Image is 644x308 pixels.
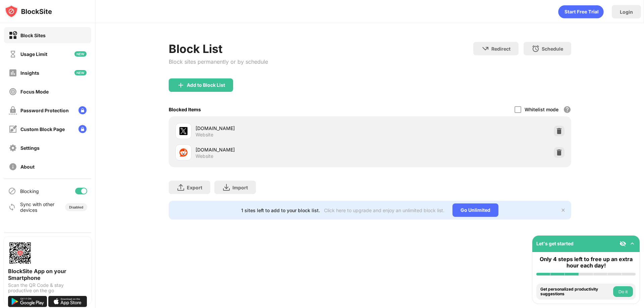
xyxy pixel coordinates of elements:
[196,125,370,132] div: [DOMAIN_NAME]
[324,207,444,213] div: Click here to upgrade and enjoy an unlimited block list.
[20,201,55,213] div: Sync with other devices
[74,51,87,57] img: new-icon.svg
[20,33,46,38] div: Block Sites
[232,185,248,190] div: Import
[196,132,213,138] div: Website
[8,283,87,293] div: Scan the QR Code & stay productive on the go
[613,286,633,297] button: Do it
[5,5,52,18] img: logo-blocksite.svg
[169,58,268,65] div: Block sites permanently or by schedule
[9,144,17,152] img: settings-off.svg
[9,50,17,58] img: time-usage-off.svg
[452,203,498,217] div: Go Unlimited
[20,188,39,194] div: Blocking
[8,296,47,307] img: get-it-on-google-play.svg
[491,46,511,52] div: Redirect
[558,5,604,18] div: animation
[187,82,225,88] div: Add to Block List
[78,106,87,114] img: lock-menu.svg
[8,203,16,211] img: sync-icon.svg
[8,187,16,195] img: blocking-icon.svg
[169,42,268,56] div: Block List
[20,70,39,76] div: Insights
[169,107,201,112] div: Blocked Items
[196,146,370,153] div: [DOMAIN_NAME]
[20,145,40,151] div: Settings
[8,241,32,265] img: options-page-qr-code.png
[20,126,65,132] div: Custom Block Page
[8,268,87,281] div: BlockSite App on your Smartphone
[20,164,35,170] div: About
[74,70,87,75] img: new-icon.svg
[196,153,213,159] div: Website
[179,127,187,135] img: favicons
[536,241,574,246] div: Let's get started
[20,89,49,95] div: Focus Mode
[9,163,17,171] img: about-off.svg
[9,69,17,77] img: insights-off.svg
[620,9,633,15] div: Login
[20,108,69,113] div: Password Protection
[9,106,17,115] img: password-protection-off.svg
[187,185,202,190] div: Export
[241,207,320,213] div: 1 sites left to add to your block list.
[560,207,566,213] img: x-button.svg
[9,31,17,40] img: block-on.svg
[629,240,636,247] img: omni-setup-toggle.svg
[20,51,47,57] div: Usage Limit
[620,240,626,247] img: eye-not-visible.svg
[78,125,87,133] img: lock-menu.svg
[9,87,17,96] img: focus-off.svg
[542,46,563,52] div: Schedule
[69,205,83,209] div: Disabled
[179,148,187,157] img: favicons
[48,296,87,307] img: download-on-the-app-store.svg
[540,287,611,297] div: Get personalized productivity suggestions
[536,256,636,269] div: Only 4 steps left to free up an extra hour each day!
[9,125,17,133] img: customize-block-page-off.svg
[525,107,558,112] div: Whitelist mode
